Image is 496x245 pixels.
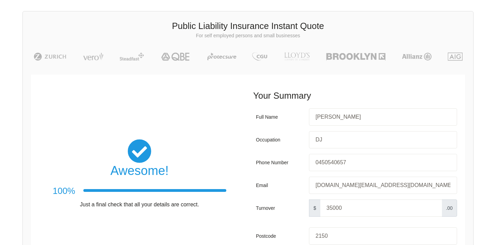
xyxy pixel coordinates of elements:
p: For self employed persons and small businesses [28,32,468,39]
img: CGU | Public Liability Insurance [249,52,270,61]
div: Postcode [256,227,306,245]
h2: Awesome! [53,163,226,178]
input: Your occupation [309,131,457,148]
h3: Public Liability Insurance Instant Quote [28,20,468,32]
input: Your turnover [320,199,442,217]
h3: Your Summary [253,90,460,102]
span: $ [309,199,321,217]
input: Your email [309,177,457,194]
div: Occupation [256,131,306,148]
div: Full Name [256,108,306,126]
img: Zurich | Public Liability Insurance [31,52,70,61]
input: Your first and last names [309,108,457,126]
div: Turnover [256,199,306,217]
div: Email [256,177,306,194]
input: Your postcode [309,227,457,245]
img: Steadfast | Public Liability Insurance [117,52,147,61]
img: Vero | Public Liability Insurance [80,52,106,61]
img: AIG | Public Liability Insurance [445,52,465,61]
img: LLOYD's | Public Liability Insurance [280,52,313,61]
img: Allianz | Public Liability Insurance [399,52,435,61]
img: QBE | Public Liability Insurance [157,52,194,61]
h3: 100% [53,185,75,197]
img: Protecsure | Public Liability Insurance [205,52,239,61]
div: Phone Number [256,154,306,171]
span: .00 [442,199,457,217]
input: Your phone number, eg: +61xxxxxxxxxx / 0xxxxxxxxx [309,154,457,171]
img: Brooklyn | Public Liability Insurance [323,52,388,61]
p: Just a final check that all your details are correct. [53,201,226,208]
